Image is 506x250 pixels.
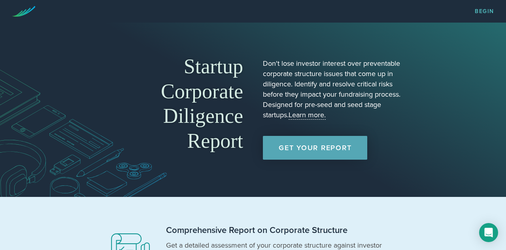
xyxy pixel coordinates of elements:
[289,111,326,120] a: Learn more.
[479,223,498,242] div: Open Intercom Messenger
[263,58,403,120] p: Don't lose investor interest over preventable corporate structure issues that come up in diligenc...
[263,136,367,160] a: Get Your Report
[103,54,243,153] h1: Startup Corporate Diligence Report
[475,9,494,14] a: Begin
[166,225,387,236] h2: Comprehensive Report on Corporate Structure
